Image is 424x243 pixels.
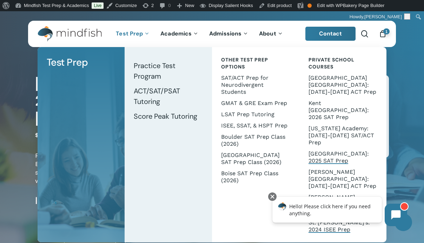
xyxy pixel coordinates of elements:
[134,86,180,106] span: ACT/SAT/PSAT Tutoring
[219,150,292,168] a: [GEOGRAPHIC_DATA] SAT Prep Class (2026)
[309,74,376,95] span: [GEOGRAPHIC_DATA] [GEOGRAPHIC_DATA]: [DATE]-[DATE] ACT Prep
[35,132,60,138] bdi: 1,199.00
[134,61,175,81] span: Practice Test Program
[307,4,312,8] div: OK
[155,31,204,37] a: Academics
[309,169,376,189] span: [PERSON_NAME][GEOGRAPHIC_DATA]: [DATE]-[DATE] ACT Prep
[132,109,205,124] a: Score Peak Tutoring
[219,131,292,150] a: Boulder SAT Prep Class (2026)
[221,170,278,184] span: Boise SAT Prep Class (2026)
[28,21,396,47] header: Main Menu
[134,112,197,121] span: Score Peak Tutoring
[309,100,369,120] span: Kent [GEOGRAPHIC_DATA]: 2026 SAT Prep
[265,191,414,233] iframe: Chatbot
[379,30,386,38] a: Cart
[35,132,39,138] span: $
[219,98,292,109] a: GMAT & GRE Exam Prep
[47,56,88,69] span: Test Prep
[116,30,143,37] span: Test Prep
[306,54,380,72] a: Private School Courses
[132,84,205,109] a: ACT/SAT/PSAT Tutoring
[111,31,155,37] a: Test Prep
[306,166,380,192] a: [PERSON_NAME][GEOGRAPHIC_DATA]: [DATE]-[DATE] ACT Prep
[309,125,374,146] span: [US_STATE] Academy: [DATE]-[DATE] SAT/ACT Prep
[319,30,342,37] span: Contact
[160,30,192,37] span: Academics
[219,120,292,131] a: ISEE, SSAT, & HSPT Prep
[221,122,287,129] span: ISEE, SSAT, & HSPT Prep
[306,72,380,98] a: [GEOGRAPHIC_DATA] [GEOGRAPHIC_DATA]: [DATE]-[DATE] ACT Prep
[259,30,276,37] span: About
[35,151,212,195] p: Prep for the SAT on [DATE] (or any test thereafter). Enrollment limited to Steamboat Mountain Sch...
[306,98,380,123] a: Kent [GEOGRAPHIC_DATA]: 2026 SAT Prep
[221,152,281,165] span: [GEOGRAPHIC_DATA] SAT Prep Class (2026)
[254,31,289,37] a: About
[219,168,292,186] a: Boise SAT Prep Class (2026)
[219,109,292,120] a: LSAT Prep Tutoring
[383,28,390,34] span: 1
[306,148,380,166] a: [GEOGRAPHIC_DATA]: 2025 SAT Prep
[35,195,212,207] h4: Includes:
[92,2,104,9] a: Live
[219,54,292,72] a: Other Test Prep Options
[221,100,287,106] span: GMAT & GRE Exam Prep
[221,111,274,118] span: LSAT Prep Tutoring
[305,27,356,41] a: Contact
[306,123,380,148] a: [US_STATE] Academy: [DATE]-[DATE] SAT/ACT Prep
[45,54,118,71] a: Test Prep
[204,31,254,37] a: Admissions
[221,74,269,95] span: SAT/ACT Prep for Neurodivergent Students
[347,11,413,22] a: Howdy,
[209,30,241,37] span: Admissions
[111,21,288,47] nav: Main Menu
[221,57,268,70] span: Other Test Prep Options
[364,14,402,19] span: [PERSON_NAME]
[309,150,369,164] span: [GEOGRAPHIC_DATA]: 2025 SAT Prep
[219,72,292,98] a: SAT/ACT Prep for Neurodivergent Students
[309,57,355,70] span: Private School Courses
[132,58,205,84] a: Practice Test Program
[221,133,285,147] span: Boulder SAT Prep Class (2026)
[35,75,212,127] h1: [GEOGRAPHIC_DATA] – 2025 SAT Prep (for SAT on [DATE])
